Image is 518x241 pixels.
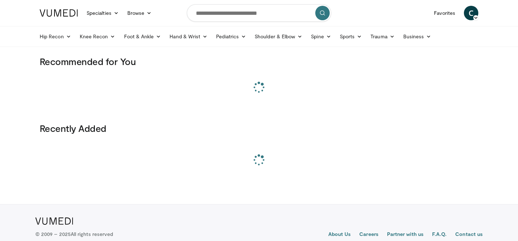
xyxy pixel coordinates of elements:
a: Browse [123,6,156,20]
img: VuMedi Logo [35,218,73,225]
a: Shoulder & Elbow [250,29,307,44]
input: Search topics, interventions [187,4,331,22]
p: © 2009 – 2025 [35,231,113,238]
a: Contact us [455,231,483,239]
a: Trauma [366,29,399,44]
a: C [464,6,478,20]
a: Favorites [430,6,460,20]
img: VuMedi Logo [40,9,78,17]
a: Sports [335,29,366,44]
a: Careers [359,231,378,239]
a: Hand & Wrist [165,29,212,44]
a: Partner with us [387,231,423,239]
a: F.A.Q. [432,231,447,239]
a: Spine [307,29,335,44]
a: Knee Recon [75,29,120,44]
a: About Us [328,231,351,239]
h3: Recently Added [40,122,478,134]
span: All rights reserved [71,231,113,237]
a: Business [399,29,436,44]
a: Pediatrics [212,29,250,44]
a: Hip Recon [35,29,75,44]
a: Specialties [82,6,123,20]
a: Foot & Ankle [120,29,166,44]
h3: Recommended for You [40,56,478,67]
